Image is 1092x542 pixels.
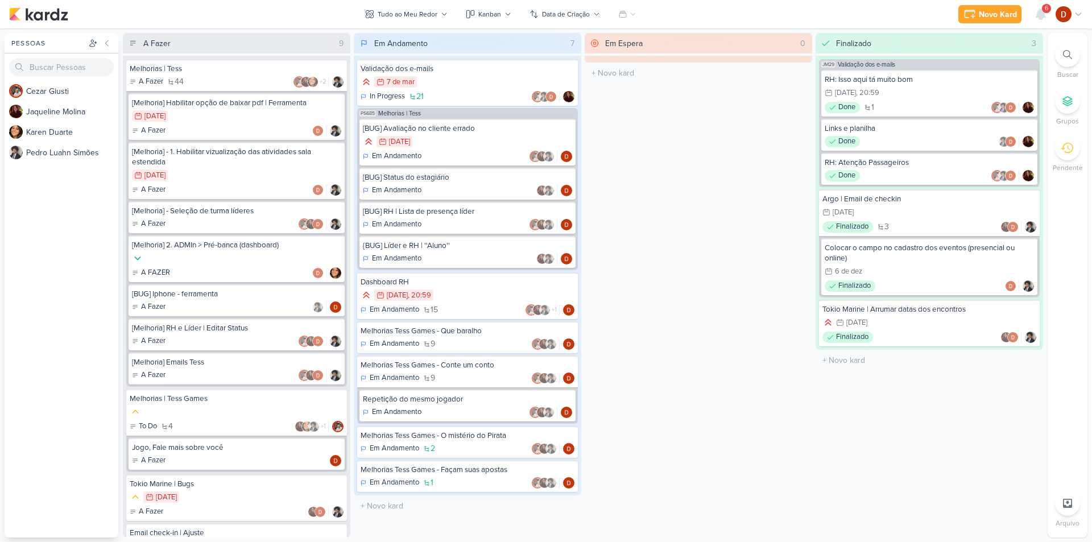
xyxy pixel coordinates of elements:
[132,301,166,313] div: A Fazer
[361,277,574,287] div: Dashboard RH
[315,506,326,518] img: Davi Elias Teixeira
[312,301,324,313] img: Pedro Luahn Simões
[825,75,1034,85] div: RH: Isso aqui tá muito bom
[26,106,118,118] div: J a q u e l i n e M o l i n a
[532,338,560,350] div: Colaboradores: Cezar Giusti, Jaqueline Molina, Pedro Luahn Simões
[361,431,574,441] div: Melhorias Tess Games - O mistério do Pirata
[363,206,572,217] div: [BUG] RH | Lista de presença líder
[312,218,324,230] img: Davi Elias Teixeira
[1023,280,1034,292] div: Responsável: Pedro Luahn Simões
[551,305,557,315] span: +1
[141,218,166,230] p: A Fazer
[526,304,537,316] img: Cezar Giusti
[822,332,873,343] div: Finalizado
[372,253,421,264] p: Em Andamento
[132,455,166,466] div: A Fazer
[141,184,166,196] p: A Fazer
[308,506,319,518] img: Jaqueline Molina
[838,170,855,181] p: Done
[1056,116,1079,126] p: Grupos
[141,370,166,381] p: A Fazer
[363,123,572,134] div: [BUG] Avaliação no cliente errado
[543,185,555,196] img: Pedro Luahn Simões
[545,338,557,350] img: Pedro Luahn Simões
[168,423,173,431] span: 4
[822,304,1036,315] div: Tokio Marine | Arrumar datas dos encontros
[139,76,163,88] p: A Fazer
[334,38,348,49] div: 9
[563,91,574,102] div: Responsável: Jaqueline Molina
[884,223,889,231] span: 3
[330,370,341,381] img: Pedro Luahn Simões
[299,370,326,381] div: Colaboradores: Cezar Giusti, Jaqueline Molina, Davi Elias Teixeira
[361,64,574,74] div: Validação dos e-mails
[363,136,374,147] div: Prioridade Alta
[299,218,326,230] div: Colaboradores: Cezar Giusti, Jaqueline Molina, Davi Elias Teixeira
[1023,280,1034,292] img: Pedro Luahn Simões
[312,336,324,347] img: Davi Elias Teixeira
[532,477,560,489] div: Colaboradores: Cezar Giusti, Jaqueline Molina, Pedro Luahn Simões
[431,340,435,348] span: 9
[330,267,341,279] div: Responsável: Karen Duarte
[312,125,326,136] div: Colaboradores: Davi Elias Teixeira
[312,125,324,136] img: Davi Elias Teixeira
[431,306,438,314] span: 15
[563,304,574,316] img: Davi Elias Teixeira
[991,102,1019,113] div: Colaboradores: Cezar Giusti, Pedro Luahn Simões, Davi Elias Teixeira
[363,219,421,230] div: Em Andamento
[389,138,410,146] div: [DATE]
[958,5,1021,23] button: Novo Kard
[130,528,344,538] div: Email check-in | Ajuste
[293,76,305,88] img: Cezar Giusti
[130,421,157,432] div: To Do
[370,338,419,350] p: Em Andamento
[825,170,860,181] div: Done
[1023,170,1034,181] div: Responsável: Jaqueline Molina
[361,338,419,350] div: Em Andamento
[26,85,118,97] div: C e z a r G i u s t i
[132,442,341,453] div: Jogo, Fale mais sobre você
[9,38,86,48] div: Pessoas
[838,61,895,68] span: Validação dos e-mails
[563,304,574,316] div: Responsável: Davi Elias Teixeira
[532,443,560,454] div: Colaboradores: Cezar Giusti, Jaqueline Molina, Pedro Luahn Simões
[563,338,574,350] div: Responsável: Davi Elias Teixeira
[1025,221,1036,233] div: Responsável: Pedro Luahn Simões
[301,421,313,432] img: Karen Duarte
[139,506,163,518] p: A Fazer
[532,304,544,316] img: Jaqueline Molina
[370,373,419,384] p: Em Andamento
[836,221,868,233] p: Finalizado
[332,506,344,518] div: Responsável: Pedro Luahn Simões
[563,91,574,102] img: Jaqueline Molina
[561,253,572,264] div: Responsável: Davi Elias Teixeira
[378,110,421,117] span: Melhorias | Tess
[330,125,341,136] img: Pedro Luahn Simões
[563,443,574,454] div: Responsável: Davi Elias Teixeira
[387,292,408,299] div: [DATE]
[543,151,555,162] img: Pedro Luahn Simões
[318,77,326,86] span: +2
[563,373,574,384] img: Davi Elias Teixeira
[1023,136,1034,147] div: Responsável: Jaqueline Molina
[836,38,871,49] div: Finalizado
[132,184,166,196] div: A Fazer
[530,407,541,418] img: Cezar Giusti
[363,185,421,196] div: Em Andamento
[299,218,310,230] img: Cezar Giusti
[132,147,341,167] div: [Melhoria] - 1. Habilitar vizualização das atividades sala estendida
[141,455,166,466] p: A Fazer
[372,151,421,162] p: Em Andamento
[9,58,114,76] input: Buscar Pessoas
[330,267,341,279] img: Karen Duarte
[838,136,855,147] p: Done
[361,465,574,475] div: Melhorias Tess Games - Façam suas apostas
[825,136,860,147] div: Done
[825,123,1034,134] div: Links e planilha
[361,373,419,384] div: Em Andamento
[363,241,572,251] div: {BUG] Líder e RH | ''Aluno''
[132,267,170,279] div: A FAZER
[563,443,574,454] img: Davi Elias Teixeira
[561,185,572,196] img: Davi Elias Teixeira
[536,253,557,264] div: Colaboradores: Jaqueline Molina, Pedro Luahn Simões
